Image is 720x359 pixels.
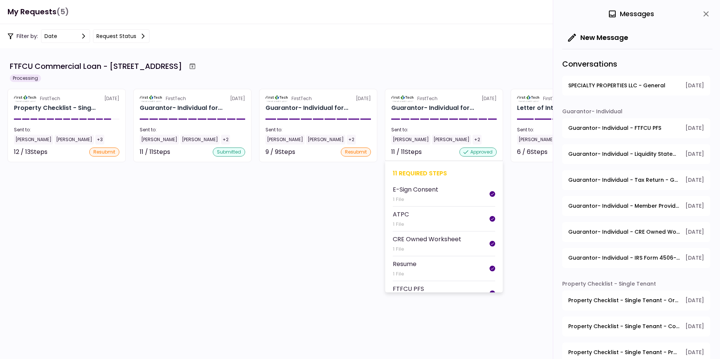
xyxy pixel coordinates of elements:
[56,4,69,20] span: (5)
[685,202,704,210] span: [DATE]
[473,135,482,145] div: +2
[391,135,430,145] div: [PERSON_NAME]
[568,202,680,210] span: Guarantor- Individual - Member Provided PFS
[517,95,540,102] img: Partner logo
[393,284,424,294] div: FTFCU PFS
[221,135,230,145] div: +2
[568,150,680,158] span: Guarantor- Individual - Liquidity Statements - Guarantor
[700,8,712,20] button: close
[341,148,371,157] div: resubmit
[517,126,622,133] div: Sent to:
[393,185,438,194] div: E-Sign Consent
[393,210,409,219] div: ATPC
[562,49,712,76] div: Conversations
[459,148,497,157] div: approved
[391,95,414,102] img: Partner logo
[393,221,409,228] div: 1 File
[186,59,199,73] button: Archive workflow
[265,95,288,102] img: Partner logo
[417,95,438,102] div: FirstTech
[393,169,495,178] div: 11 required steps
[562,76,710,96] button: open-conversation
[685,176,704,184] span: [DATE]
[14,135,53,145] div: [PERSON_NAME]
[517,103,594,113] div: Letter of Interest for SPECIALTY PROPERTIES LLC 1151-B Hospital Way Pocatello
[265,126,371,133] div: Sent to:
[14,95,119,102] div: [DATE]
[562,291,710,310] button: open-conversation
[14,148,47,157] div: 12 / 13 Steps
[10,61,182,72] div: FTFCU Commercial Loan - [STREET_ADDRESS]
[140,95,163,102] img: Partner logo
[8,4,69,20] h1: My Requests
[14,126,119,133] div: Sent to:
[562,196,710,216] button: open-conversation
[685,348,704,356] span: [DATE]
[568,82,665,90] span: SPECIALTY PROPERTIES LLC - General
[140,103,223,113] div: Guarantor- Individual for SPECIALTY PROPERTIES LLC Scot Halladay
[685,124,704,132] span: [DATE]
[306,135,345,145] div: [PERSON_NAME]
[14,103,96,113] div: Property Checklist - Single Tenant for SPECIALTY PROPERTIES LLC 1151-B Hospital Wy, Pocatello, ID
[568,124,661,132] span: Guarantor- Individual - FTFCU PFS
[265,148,295,157] div: 9 / 9 Steps
[562,28,634,47] button: New Message
[562,108,710,118] div: Guarantor- Individual
[562,144,710,164] button: open-conversation
[568,228,680,236] span: Guarantor- Individual - CRE Owned Worksheet
[685,82,704,90] span: [DATE]
[562,222,710,242] button: open-conversation
[95,135,104,145] div: +3
[568,297,680,304] span: Property Checklist - Single Tenant - Organization Documents for Borrowing Entity
[685,254,704,262] span: [DATE]
[140,135,179,145] div: [PERSON_NAME]
[543,95,563,102] div: FirstTech
[55,135,94,145] div: [PERSON_NAME]
[568,348,680,356] span: Property Checklist - Single Tenant - Property Operating Statements
[393,270,416,278] div: 1 File
[166,95,186,102] div: FirstTech
[685,322,704,330] span: [DATE]
[391,103,474,113] div: Guarantor- Individual for SPECIALTY PROPERTIES LLC Jim Price
[562,170,710,190] button: open-conversation
[265,95,371,102] div: [DATE]
[40,95,60,102] div: FirstTech
[347,135,356,145] div: +2
[140,95,245,102] div: [DATE]
[685,297,704,304] span: [DATE]
[393,196,438,203] div: 1 File
[391,95,497,102] div: [DATE]
[685,150,704,158] span: [DATE]
[265,103,348,113] div: Guarantor- Individual for SPECIALTY PROPERTIES LLC Charles Eldredge
[391,148,422,157] div: 11 / 11 Steps
[41,29,90,43] button: date
[562,280,710,291] div: Property Checklist - Single Tenant
[291,95,312,102] div: FirstTech
[93,29,149,43] button: Request status
[568,254,680,262] span: Guarantor- Individual - IRS Form 4506-T Guarantor
[14,95,37,102] img: Partner logo
[562,248,710,268] button: open-conversation
[393,245,461,253] div: 1 File
[140,126,245,133] div: Sent to:
[517,95,622,102] div: [DATE]
[140,148,170,157] div: 11 / 11 Steps
[562,118,710,138] button: open-conversation
[265,135,305,145] div: [PERSON_NAME]
[393,234,461,244] div: CRE Owned Worksheet
[685,228,704,236] span: [DATE]
[432,135,471,145] div: [PERSON_NAME]
[391,126,497,133] div: Sent to:
[89,148,119,157] div: resubmit
[393,259,416,269] div: Resume
[517,135,556,145] div: [PERSON_NAME]
[44,32,57,40] div: date
[608,8,654,20] div: Messages
[568,322,680,330] span: Property Checklist - Single Tenant - Copy(s) of Lease(s) and Amendment(s)
[213,148,245,157] div: submitted
[10,75,41,82] div: Processing
[8,29,149,43] div: Filter by:
[180,135,220,145] div: [PERSON_NAME]
[517,148,548,157] div: 6 / 6 Steps
[562,316,710,336] button: open-conversation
